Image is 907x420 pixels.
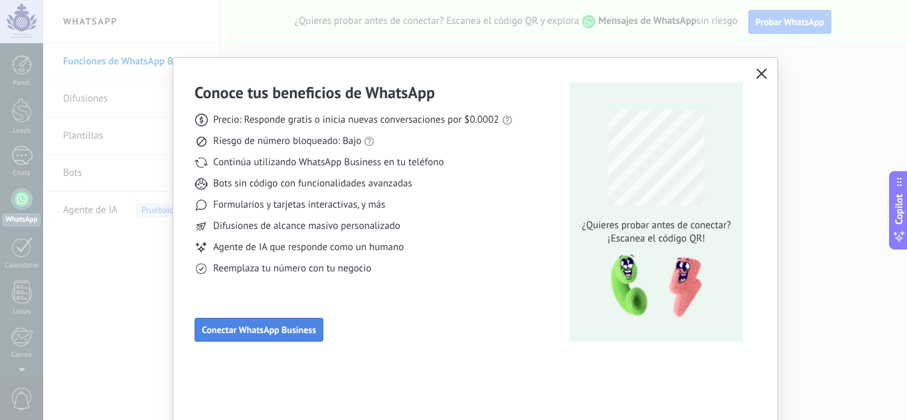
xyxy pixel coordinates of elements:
[213,198,385,212] span: Formularios y tarjetas interactivas, y más
[600,251,704,322] img: qr-pic-1x.png
[202,325,316,334] span: Conectar WhatsApp Business
[213,241,404,254] span: Agente de IA que responde como un humano
[892,194,906,224] span: Copilot
[213,262,371,275] span: Reemplaza tu número con tu negocio
[213,220,400,233] span: Difusiones de alcance masivo personalizado
[213,177,412,190] span: Bots sin código con funcionalidades avanzadas
[195,318,323,342] button: Conectar WhatsApp Business
[213,156,444,169] span: Continúa utilizando WhatsApp Business en tu teléfono
[213,135,361,148] span: Riesgo de número bloqueado: Bajo
[213,113,499,127] span: Precio: Responde gratis o inicia nuevas conversaciones por $0.0002
[578,219,735,232] span: ¿Quieres probar antes de conectar?
[195,82,435,103] h3: Conoce tus beneficios de WhatsApp
[578,232,735,245] span: ¡Escanea el código QR!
